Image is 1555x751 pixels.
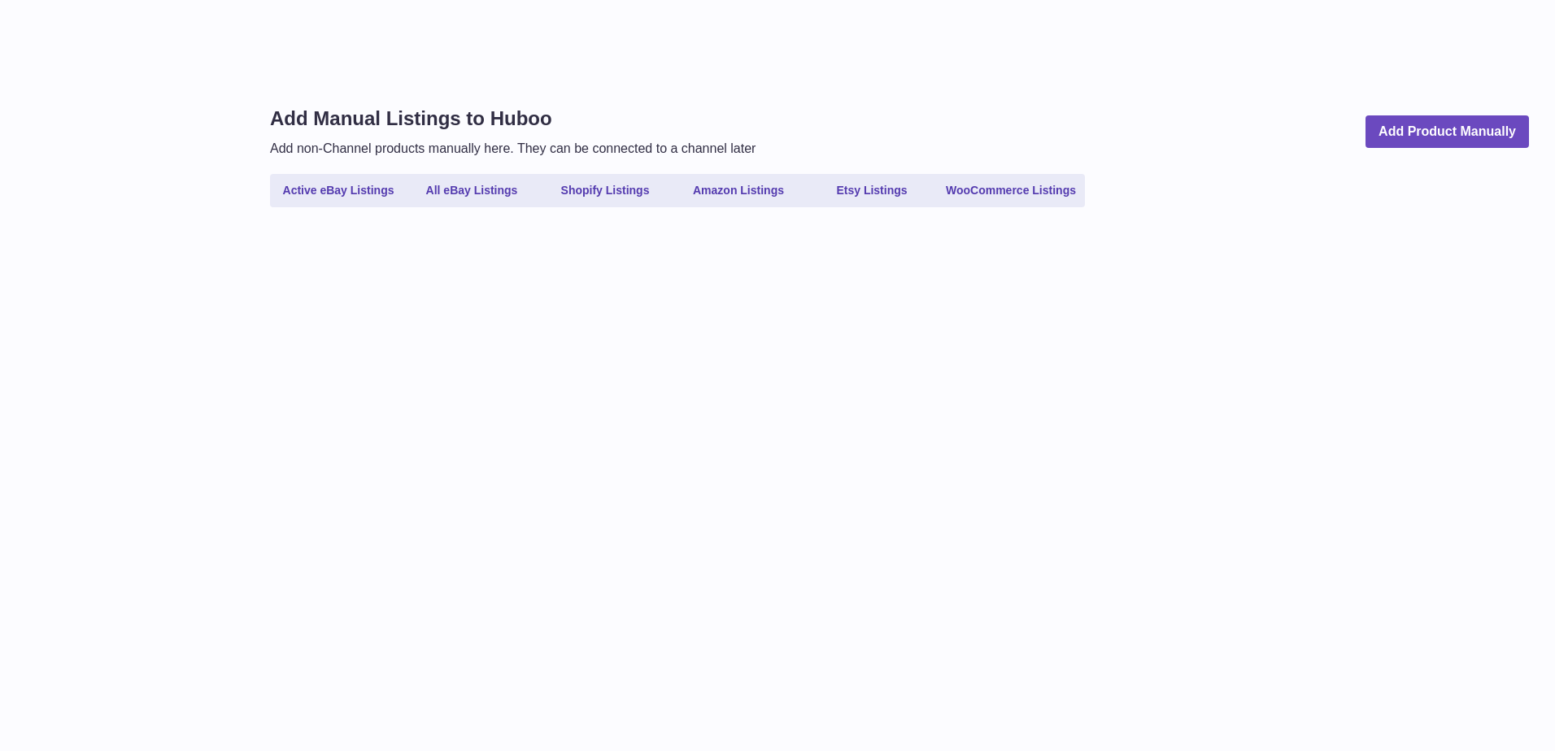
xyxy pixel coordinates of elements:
a: WooCommerce Listings [940,177,1082,204]
a: Add Product Manually [1366,115,1529,149]
a: Active eBay Listings [273,177,403,204]
a: Shopify Listings [540,177,670,204]
a: Amazon Listings [673,177,804,204]
a: Etsy Listings [807,177,937,204]
p: Add non-Channel products manually here. They can be connected to a channel later [270,140,756,158]
h1: Add Manual Listings to Huboo [270,106,756,132]
a: All eBay Listings [407,177,537,204]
